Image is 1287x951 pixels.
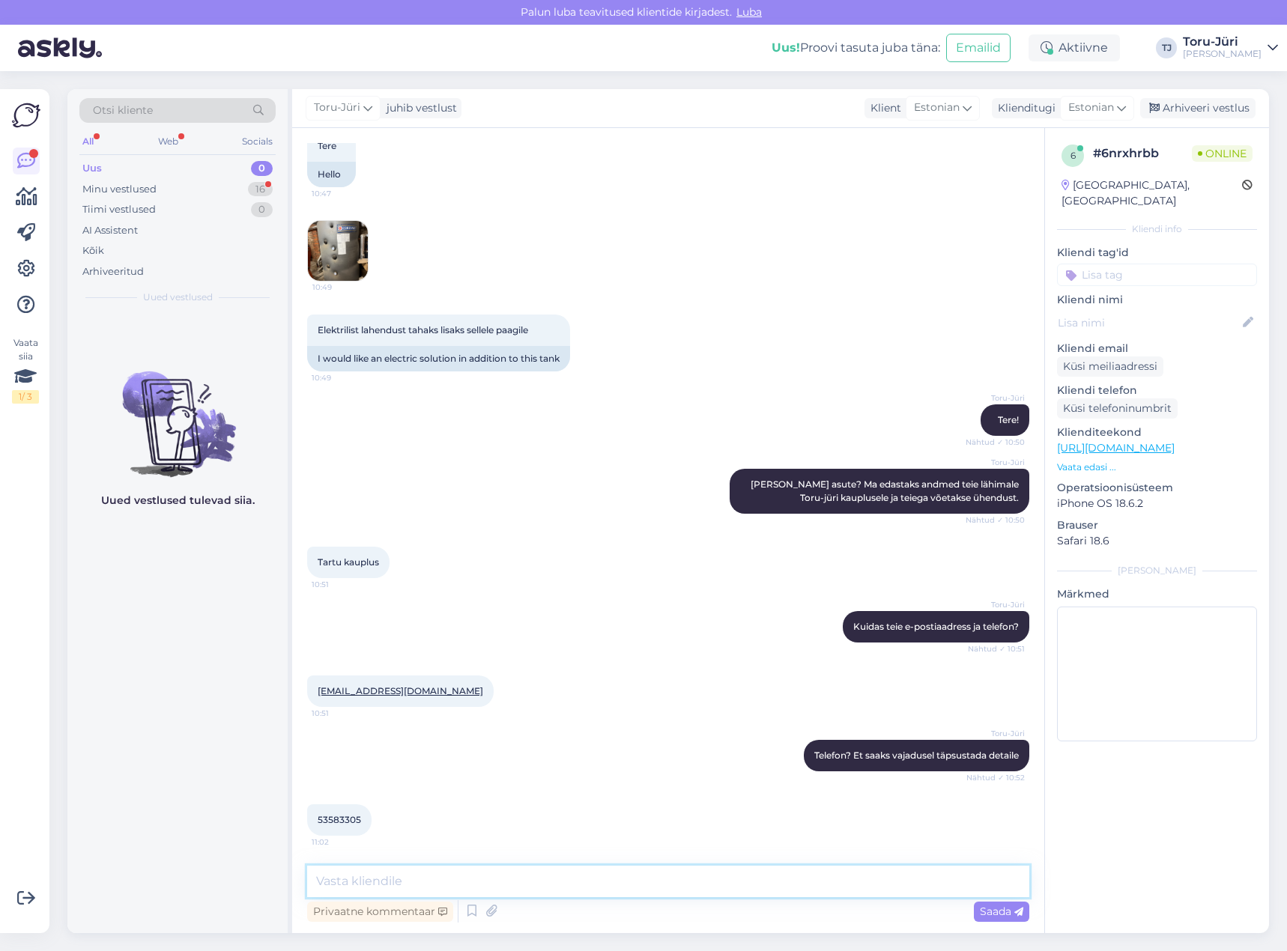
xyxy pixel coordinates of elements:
div: Arhiveeri vestlus [1140,98,1256,118]
img: No chats [67,344,288,479]
div: AI Assistent [82,223,138,238]
div: Vaata siia [12,336,39,404]
b: Uus! [772,40,800,55]
div: Tiimi vestlused [82,202,156,217]
div: Privaatne kommentaar [307,902,453,922]
span: Toru-Jüri [969,457,1025,468]
div: 16 [248,182,273,197]
span: Online [1192,145,1253,162]
div: # 6nrxhrbb [1093,145,1192,162]
p: Vaata edasi ... [1057,461,1257,474]
div: Socials [239,132,276,151]
span: 6 [1071,150,1076,161]
span: Toru-Jüri [314,100,360,116]
span: Estonian [1068,100,1114,116]
p: Uued vestlused tulevad siia. [101,493,255,508]
div: Web [155,132,181,151]
div: Klient [864,100,901,116]
div: Küsi telefoninumbrit [1057,398,1178,419]
div: Klienditugi [992,100,1056,116]
span: Nähtud ✓ 10:50 [966,437,1025,448]
div: Aktiivne [1029,34,1120,61]
button: Emailid [946,34,1011,62]
div: Uus [82,161,102,176]
div: Proovi tasuta juba täna: [772,39,940,57]
span: 10:49 [312,282,369,293]
span: Kuidas teie e-postiaadress ja telefon? [853,621,1019,632]
div: TJ [1156,37,1177,58]
p: Kliendi nimi [1057,292,1257,308]
span: Saada [980,905,1023,918]
span: 10:47 [312,188,368,199]
a: [URL][DOMAIN_NAME] [1057,441,1175,455]
span: 53583305 [318,814,361,825]
span: Telefon? Et saaks vajadusel täpsustada detaile [814,750,1019,761]
div: Toru-Jüri [1183,36,1262,48]
span: Nähtud ✓ 10:51 [968,643,1025,654]
p: Märkmed [1057,586,1257,602]
div: Minu vestlused [82,182,157,197]
span: [PERSON_NAME] asute? Ma edastaks andmed teie lähimale Toru-jüri kauplusele ja teiega võetakse ühe... [751,478,1021,503]
p: Safari 18.6 [1057,533,1257,549]
span: 11:02 [312,836,368,848]
img: Attachment [308,221,368,281]
div: Arhiveeritud [82,264,144,279]
input: Lisa nimi [1058,315,1240,331]
a: Toru-Jüri[PERSON_NAME] [1183,36,1278,60]
div: [GEOGRAPHIC_DATA], [GEOGRAPHIC_DATA] [1062,177,1242,209]
span: Toru-Jüri [969,392,1025,404]
span: Estonian [914,100,960,116]
span: 10:49 [312,372,368,383]
div: Kliendi info [1057,222,1257,236]
div: juhib vestlust [381,100,457,116]
div: [PERSON_NAME] [1183,48,1262,60]
span: Nähtud ✓ 10:52 [966,772,1025,783]
a: [EMAIL_ADDRESS][DOMAIN_NAME] [318,685,483,696]
input: Lisa tag [1057,264,1257,286]
p: iPhone OS 18.6.2 [1057,496,1257,511]
div: I would like an electric solution in addition to this tank [307,346,570,371]
div: Küsi meiliaadressi [1057,356,1163,377]
span: Tere [318,140,336,151]
div: 0 [251,202,273,217]
span: Tere! [998,414,1019,425]
span: Otsi kliente [93,103,153,118]
p: Klienditeekond [1057,425,1257,440]
span: Luba [732,5,766,19]
div: Kõik [82,243,104,258]
div: Hello [307,162,356,187]
div: [PERSON_NAME] [1057,564,1257,577]
img: Askly Logo [12,101,40,130]
div: 1 / 3 [12,390,39,404]
span: Toru-Jüri [969,599,1025,610]
p: Kliendi tag'id [1057,245,1257,261]
span: Elektrilist lahendust tahaks lisaks sellele paagile [318,324,528,335]
span: Tartu kauplus [318,556,379,568]
div: All [79,132,97,151]
span: Toru-Jüri [969,728,1025,739]
span: Nähtud ✓ 10:50 [966,514,1025,526]
p: Kliendi email [1057,341,1257,356]
div: 0 [251,161,273,176]
p: Kliendi telefon [1057,383,1257,398]
p: Operatsioonisüsteem [1057,480,1257,496]
span: 10:51 [312,708,368,719]
span: Uued vestlused [143,291,213,304]
span: 10:51 [312,579,368,590]
p: Brauser [1057,517,1257,533]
